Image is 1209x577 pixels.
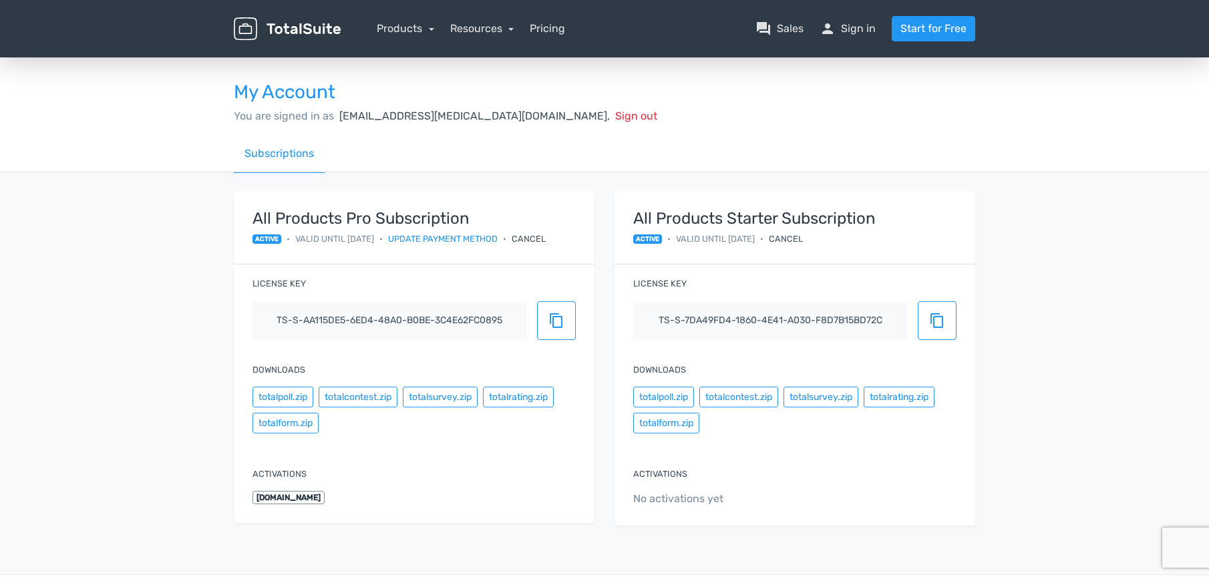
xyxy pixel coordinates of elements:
button: totalform.zip [252,413,319,433]
a: Start for Free [892,16,975,41]
h3: My Account [234,82,975,103]
label: License key [633,277,687,290]
button: totalcontest.zip [699,387,778,407]
button: totalsurvey.zip [784,387,858,407]
span: Valid until [DATE] [295,232,374,245]
label: Downloads [633,363,686,376]
span: • [760,232,763,245]
img: TotalSuite for WordPress [234,17,341,41]
a: Products [377,22,434,35]
a: Resources [450,22,514,35]
label: License key [252,277,306,290]
label: Activations [252,467,307,480]
div: Cancel [769,232,803,245]
strong: All Products Starter Subscription [633,210,876,227]
strong: All Products Pro Subscription [252,210,546,227]
span: [EMAIL_ADDRESS][MEDICAL_DATA][DOMAIN_NAME], [339,110,610,122]
a: personSign in [820,21,876,37]
span: Sign out [615,110,657,122]
button: content_copy [918,301,957,340]
button: totalform.zip [633,413,699,433]
span: • [503,232,506,245]
span: • [379,232,383,245]
a: Update payment method [388,232,498,245]
button: totalrating.zip [483,387,554,407]
div: Cancel [512,232,546,245]
span: person [820,21,836,37]
span: active [633,234,662,244]
button: totalrating.zip [864,387,934,407]
button: totalpoll.zip [252,387,313,407]
span: • [667,232,671,245]
span: You are signed in as [234,110,334,122]
a: question_answerSales [755,21,804,37]
span: Valid until [DATE] [676,232,755,245]
button: content_copy [537,301,576,340]
button: totalpoll.zip [633,387,694,407]
button: totalcontest.zip [319,387,397,407]
label: Activations [633,467,687,480]
button: totalsurvey.zip [403,387,478,407]
span: active [252,234,281,244]
label: Downloads [252,363,305,376]
span: [DOMAIN_NAME] [252,491,325,504]
span: content_copy [548,313,564,329]
span: question_answer [755,21,771,37]
a: Subscriptions [234,135,325,173]
span: No activations yet [633,491,957,507]
span: • [287,232,290,245]
span: content_copy [929,313,945,329]
a: Pricing [530,21,565,37]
